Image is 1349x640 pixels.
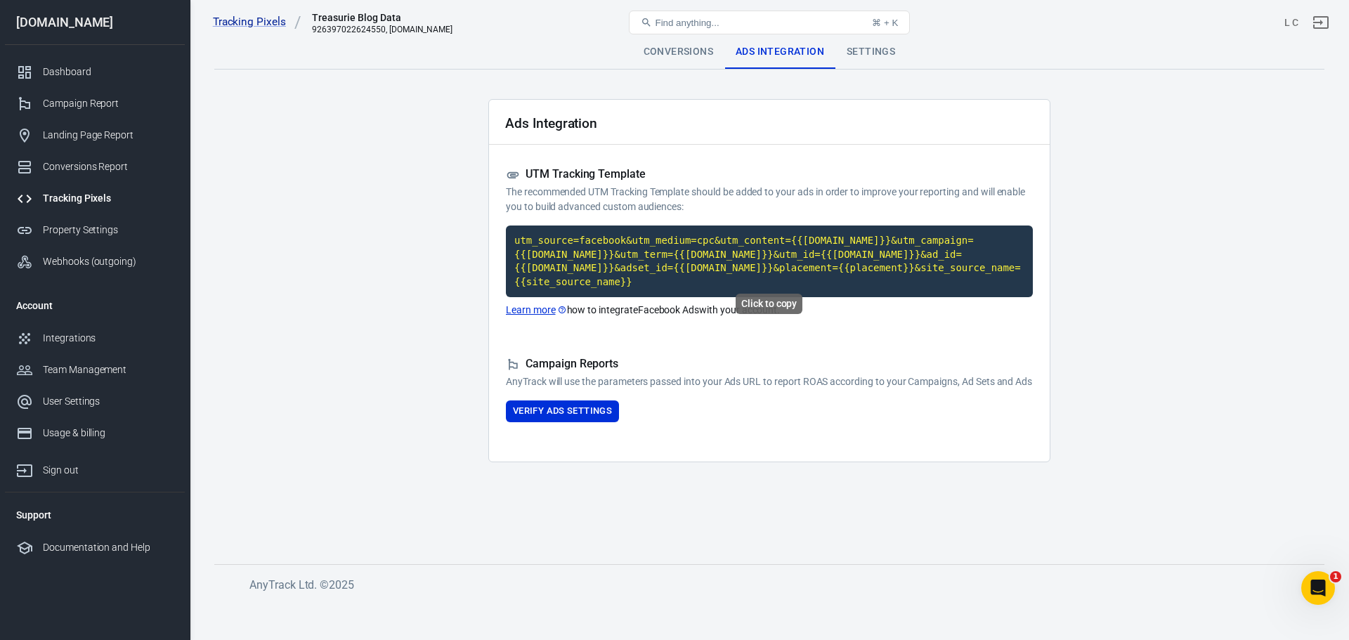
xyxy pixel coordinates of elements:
div: 926397022624550, treasurie.com [312,25,452,34]
div: User Settings [43,394,174,409]
div: Dashboard [43,65,174,79]
div: Webhooks (outgoing) [43,254,174,269]
a: Integrations [5,322,185,354]
div: Settings [835,35,906,69]
h5: Campaign Reports [506,357,1033,372]
div: Tracking Pixels [43,191,174,206]
a: Team Management [5,354,185,386]
div: Click to copy [736,294,802,314]
a: Landing Page Report [5,119,185,151]
div: Account id: D4JKF8u7 [1284,15,1298,30]
a: Dashboard [5,56,185,88]
div: ⌘ + K [872,18,898,28]
li: Support [5,498,185,532]
div: Conversions Report [43,159,174,174]
h2: Ads Integration [505,116,597,131]
div: Conversions [632,35,724,69]
div: Landing Page Report [43,128,174,143]
div: Treasurie Blog Data [312,11,452,25]
div: Property Settings [43,223,174,237]
div: Integrations [43,331,174,346]
p: AnyTrack will use the parameters passed into your Ads URL to report ROAS according to your Campai... [506,374,1033,389]
div: [DOMAIN_NAME] [5,16,185,29]
span: Find anything... [655,18,719,28]
p: The recommended UTM Tracking Template should be added to your ads in order to improve your report... [506,185,1033,214]
a: Webhooks (outgoing) [5,246,185,277]
button: Find anything...⌘ + K [629,11,910,34]
a: Property Settings [5,214,185,246]
button: Verify Ads Settings [506,400,619,422]
span: 1 [1330,571,1341,582]
a: Sign out [5,449,185,486]
p: how to integrate Facebook Ads with your account. [506,303,1033,318]
h6: AnyTrack Ltd. © 2025 [249,576,1303,594]
a: Usage & billing [5,417,185,449]
li: Account [5,289,185,322]
a: Tracking Pixels [5,183,185,214]
a: Learn more [506,303,567,318]
div: Sign out [43,463,174,478]
a: User Settings [5,386,185,417]
div: Usage & billing [43,426,174,440]
div: Team Management [43,363,174,377]
a: Tracking Pixels [213,15,301,30]
code: Click to copy [506,226,1033,297]
iframe: Intercom live chat [1301,571,1335,605]
a: Sign out [1304,6,1338,39]
a: Campaign Report [5,88,185,119]
div: Campaign Report [43,96,174,111]
div: Ads Integration [724,35,835,69]
div: Documentation and Help [43,540,174,555]
h5: UTM Tracking Template [506,167,1033,182]
a: Conversions Report [5,151,185,183]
